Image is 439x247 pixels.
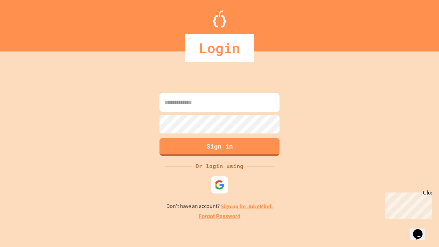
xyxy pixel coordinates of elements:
iframe: chat widget [382,190,432,219]
div: Or login using [192,162,247,170]
iframe: chat widget [410,220,432,240]
img: google-icon.svg [214,180,225,190]
a: Forgot Password [199,212,240,221]
p: Don't have an account? [166,202,273,211]
div: Login [185,34,254,62]
a: Sign up for JuiceMind. [221,203,273,210]
div: Chat with us now!Close [3,3,47,44]
button: Sign in [159,138,280,156]
img: Logo.svg [213,10,226,27]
